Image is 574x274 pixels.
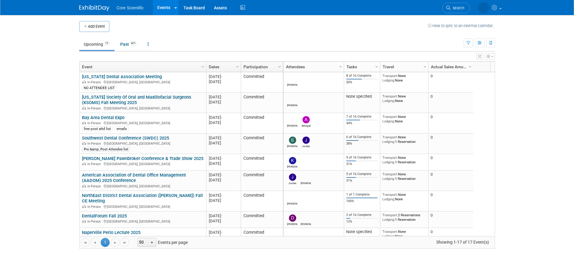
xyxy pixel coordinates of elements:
[82,126,113,131] div: free post attd list
[277,64,282,69] span: Column Settings
[122,240,127,245] span: Go to the last page
[422,64,427,69] span: Column Settings
[428,134,473,154] td: 0
[289,137,296,144] img: Sam Robinson
[338,64,343,69] span: Column Settings
[428,113,473,134] td: 0
[346,229,378,234] div: None specified
[337,62,344,71] a: Column Settings
[82,74,162,79] a: [US_STATE] Dental Association Meeting
[346,74,378,78] div: 8 of 16 Complete
[287,222,298,226] div: Dan Boro
[287,181,298,185] div: Jordan McCullough
[241,191,283,211] td: Committed
[428,211,473,228] td: 0
[303,137,310,144] img: Jordan McCullough
[382,94,426,103] div: None None
[82,193,203,204] a: NorthEast District Dental Association ([PERSON_NAME]) Fall CE Meeting
[82,106,203,111] div: [GEOGRAPHIC_DATA], [GEOGRAPHIC_DATA]
[346,199,378,203] div: 100%
[241,171,283,191] td: Committed
[428,171,473,191] td: 0
[82,79,203,85] div: [GEOGRAPHIC_DATA], [GEOGRAPHIC_DATA]
[209,156,238,161] div: [DATE]
[200,64,205,69] span: Column Settings
[209,230,238,235] div: [DATE]
[221,230,222,235] span: -
[289,75,296,82] img: Robert Dittmann
[382,135,426,144] div: None 1 Reservation
[79,21,109,32] button: Add Event
[87,220,103,223] span: In-Person
[82,115,124,120] a: Bay Area Dental Expo
[120,238,129,247] a: Go to the last page
[209,74,238,79] div: [DATE]
[81,238,90,247] a: Go to the first page
[221,173,222,177] span: -
[209,218,238,223] div: [DATE]
[82,230,140,235] a: Naperville Perio Lecture 2025
[87,162,103,166] span: In-Person
[82,106,86,109] img: In-Person Event
[289,96,296,103] img: Robert Dittmann
[346,192,378,197] div: 1 of 1 Complete
[235,64,240,69] span: Column Settings
[346,155,378,160] div: 5 of 16 Complete
[287,201,298,205] div: James Belshe
[289,116,296,123] img: James Belshe
[301,123,311,127] div: Abbigail Belshe
[346,135,378,139] div: 6 of 16 Complete
[83,240,88,245] span: Go to the first page
[149,240,154,245] span: select
[382,172,398,176] span: Transport:
[382,99,395,103] span: Lodging:
[82,162,86,165] img: In-Person Event
[382,135,398,139] span: Transport:
[82,183,203,189] div: [GEOGRAPHIC_DATA], [GEOGRAPHIC_DATA]
[117,5,144,10] span: Core Scientific
[373,62,380,71] a: Column Settings
[129,41,137,46] span: 411
[287,82,298,86] div: Robert Dittmann
[303,214,310,222] img: Julie Serrano
[82,161,203,166] div: [GEOGRAPHIC_DATA], [GEOGRAPHIC_DATA]
[287,164,298,168] div: Kim Kahlmorgan
[382,213,426,222] div: 2 Reservations 1 Reservation
[382,155,426,164] div: None 1 Reservation
[209,135,238,140] div: [DATE]
[130,238,194,247] span: Events per page
[382,74,426,82] div: None None
[478,2,489,14] img: Alyona Yurchenko
[287,123,298,127] div: James Belshe
[116,38,142,50] a: Past411
[289,157,296,164] img: Kim Kahlmorgan
[289,174,296,181] img: Jordan McCullough
[82,220,86,223] img: In-Person Event
[90,238,99,247] a: Go to the previous page
[82,147,130,152] div: Pre &amp; Post Attendee list
[346,172,378,176] div: 5 of 16 Complete
[346,94,378,99] div: None specified
[221,74,222,79] span: -
[241,134,283,154] td: Committed
[82,213,127,219] a: DentalForum Fall 2025
[221,115,222,120] span: -
[82,205,86,208] img: In-Person Event
[241,228,283,245] td: Committed
[82,80,86,83] img: In-Person Event
[209,213,238,218] div: [DATE]
[209,161,238,166] div: [DATE]
[301,181,311,185] div: Morgan Khan
[82,156,203,161] a: [PERSON_NAME] Pawnbroker Conference & Trade Show 2025
[87,205,103,209] span: In-Person
[301,144,311,148] div: Jordan McCullough
[241,72,283,93] td: Committed
[382,78,395,82] span: Lodging:
[221,95,222,99] span: -
[79,5,109,11] img: ExhibitDay
[382,160,395,164] span: Lodging:
[431,62,469,72] a: Actual Sales Amount
[87,106,103,110] span: In-Person
[241,154,283,171] td: Committed
[346,142,378,146] div: 38%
